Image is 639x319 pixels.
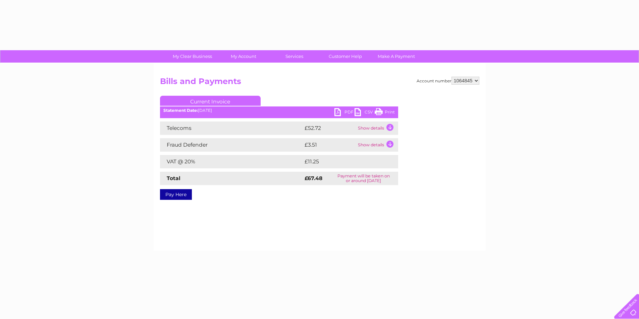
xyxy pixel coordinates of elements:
a: CSV [355,108,375,118]
div: [DATE] [160,108,398,113]
h2: Bills and Payments [160,77,479,89]
td: Payment will be taken on or around [DATE] [329,172,398,185]
a: Make A Payment [369,50,424,63]
a: Services [267,50,322,63]
td: £3.51 [303,138,356,152]
a: Print [375,108,395,118]
td: £11.25 [303,155,383,168]
strong: Total [167,175,180,181]
div: Account number [417,77,479,85]
td: Telecoms [160,122,303,135]
a: My Account [216,50,271,63]
a: Customer Help [318,50,373,63]
td: Show details [356,122,398,135]
a: PDF [334,108,355,118]
td: Fraud Defender [160,138,303,152]
td: Show details [356,138,398,152]
a: Pay Here [160,189,192,200]
td: VAT @ 20% [160,155,303,168]
b: Statement Date: [163,108,198,113]
strong: £67.48 [305,175,322,181]
a: My Clear Business [165,50,220,63]
td: £52.72 [303,122,356,135]
a: Current Invoice [160,96,261,106]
